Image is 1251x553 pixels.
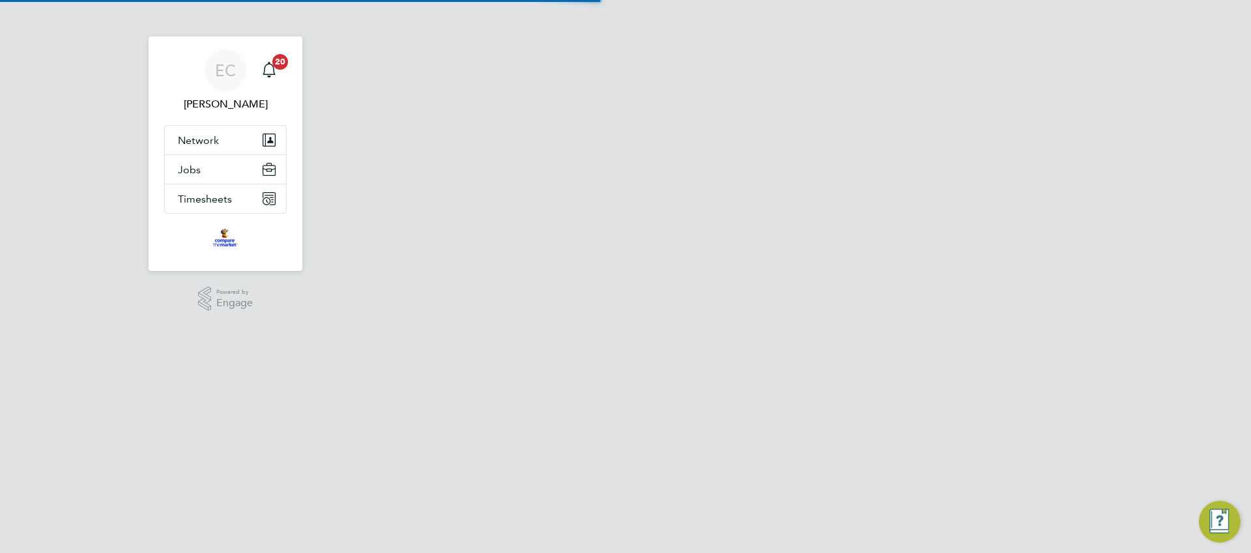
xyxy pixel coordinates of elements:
span: Network [178,134,219,147]
a: Powered byEngage [198,287,253,311]
button: Network [165,126,286,154]
button: Engage Resource Center [1199,501,1241,543]
span: 20 [272,54,288,70]
a: Go to home page [164,227,287,248]
button: Jobs [165,155,286,184]
a: EC[PERSON_NAME] [164,50,287,112]
span: EC [215,62,236,79]
button: Timesheets [165,184,286,213]
span: Powered by [216,287,253,298]
img: bglgroup-logo-retina.png [213,227,237,248]
a: 20 [256,50,282,91]
nav: Main navigation [149,36,302,271]
span: Engage [216,298,253,309]
span: Ele Clark [164,96,287,112]
span: Timesheets [178,193,232,205]
span: Jobs [178,163,201,176]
